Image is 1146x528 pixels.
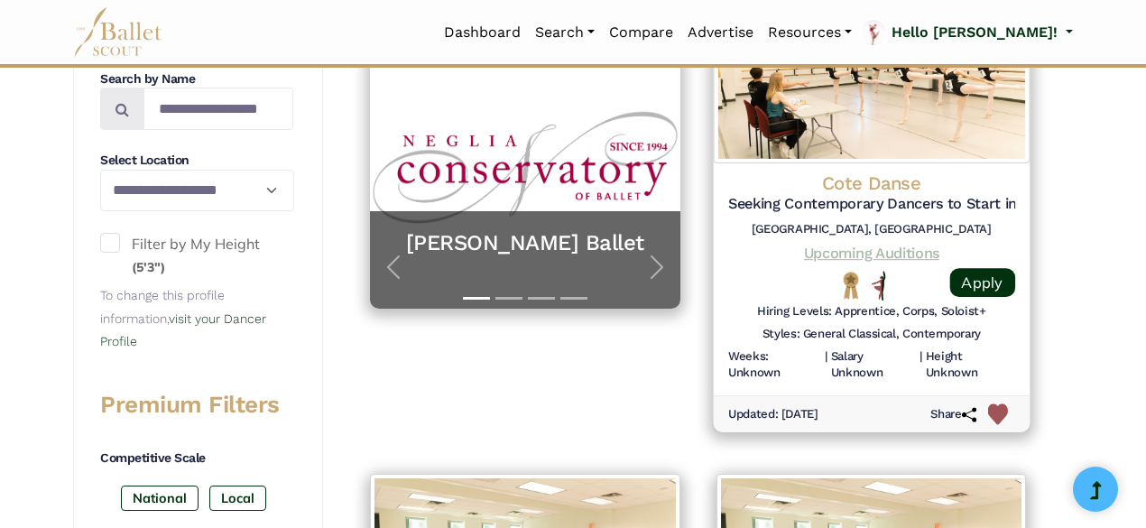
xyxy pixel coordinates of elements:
[100,449,293,468] h4: Competitive Scale
[100,390,293,421] h3: Premium Filters
[727,221,1014,236] h6: [GEOGRAPHIC_DATA], [GEOGRAPHIC_DATA]
[756,303,985,319] h6: Hiring Levels: Apprentice, Corps, Soloist+
[727,194,1014,213] h5: Seeking Contemporary Dancers to Start in [DATE]
[680,14,761,51] a: Advertise
[528,288,555,309] button: Slide 3
[388,229,662,257] a: [PERSON_NAME] Ballet
[100,70,293,88] h4: Search by Name
[100,288,266,348] small: To change this profile information,
[495,288,522,309] button: Slide 2
[121,486,199,511] label: National
[727,171,1014,195] h4: Cote Danse
[132,259,165,275] small: (5'3")
[925,349,1014,380] h6: Height Unknown
[209,486,266,511] label: Local
[528,14,602,51] a: Search
[602,14,680,51] a: Compare
[919,349,921,380] h6: |
[761,14,859,51] a: Resources
[727,406,818,421] h6: Updated: [DATE]
[100,233,293,279] label: Filter by My Height
[143,88,293,130] input: Search by names...
[727,349,820,380] h6: Weeks: Unknown
[930,406,976,421] h6: Share
[859,18,1073,47] a: profile picture Hello [PERSON_NAME]!
[825,349,827,380] h6: |
[803,244,938,261] a: Upcoming Auditions
[463,288,490,309] button: Slide 1
[830,349,915,380] h6: Salary Unknown
[437,14,528,51] a: Dashboard
[762,327,980,342] h6: Styles: General Classical, Contemporary
[892,21,1058,44] p: Hello [PERSON_NAME]!
[949,267,1014,296] a: Apply
[560,288,587,309] button: Slide 4
[871,270,884,300] img: All
[100,311,266,349] a: visit your Dancer Profile
[839,271,863,300] img: National
[861,20,886,48] img: profile picture
[100,152,293,170] h4: Select Location
[987,403,1008,424] img: Heart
